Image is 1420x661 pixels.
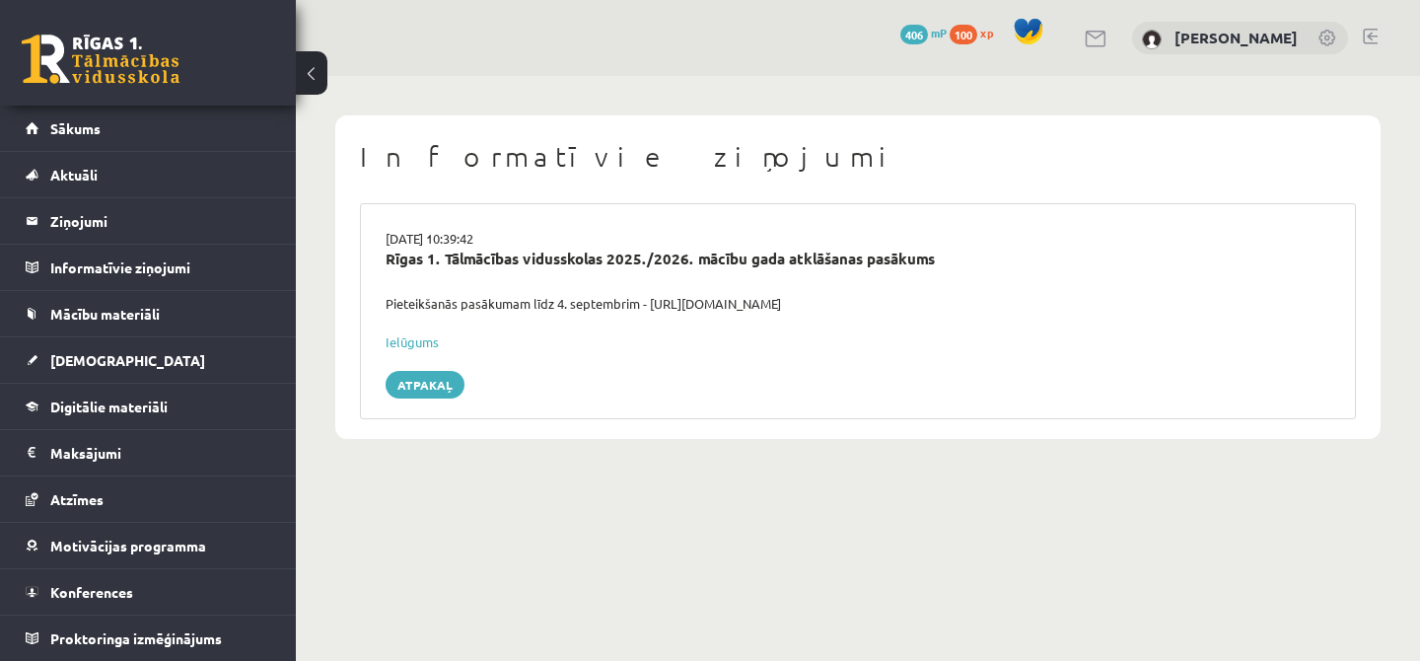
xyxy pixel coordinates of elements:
[980,25,993,40] span: xp
[50,305,160,323] span: Mācību materiāli
[50,583,133,601] span: Konferences
[931,25,947,40] span: mP
[900,25,928,44] span: 406
[900,25,947,40] a: 406 mP
[26,106,271,151] a: Sākums
[386,371,464,399] a: Atpakaļ
[50,490,104,508] span: Atzīmes
[26,152,271,197] a: Aktuāli
[22,35,179,84] a: Rīgas 1. Tālmācības vidusskola
[950,25,1003,40] a: 100 xp
[26,291,271,336] a: Mācību materiāli
[371,229,1345,249] div: [DATE] 10:39:42
[50,629,222,647] span: Proktoringa izmēģinājums
[26,616,271,661] a: Proktoringa izmēģinājums
[26,337,271,383] a: [DEMOGRAPHIC_DATA]
[360,140,1356,174] h1: Informatīvie ziņojumi
[26,569,271,615] a: Konferences
[386,248,1330,270] div: Rīgas 1. Tālmācības vidusskolas 2025./2026. mācību gada atklāšanas pasākums
[50,245,271,290] legend: Informatīvie ziņojumi
[50,166,98,184] span: Aktuāli
[50,198,271,244] legend: Ziņojumi
[1174,28,1298,47] a: [PERSON_NAME]
[50,119,101,137] span: Sākums
[50,430,271,476] legend: Maksājumi
[371,294,1345,314] div: Pieteikšanās pasākumam līdz 4. septembrim - [URL][DOMAIN_NAME]
[26,245,271,290] a: Informatīvie ziņojumi
[50,398,168,415] span: Digitālie materiāli
[50,351,205,369] span: [DEMOGRAPHIC_DATA]
[26,477,271,522] a: Atzīmes
[386,333,439,350] a: Ielūgums
[26,430,271,476] a: Maksājumi
[26,523,271,568] a: Motivācijas programma
[26,384,271,429] a: Digitālie materiāli
[26,198,271,244] a: Ziņojumi
[1142,30,1162,49] img: Anna Leibus
[50,537,206,554] span: Motivācijas programma
[950,25,977,44] span: 100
